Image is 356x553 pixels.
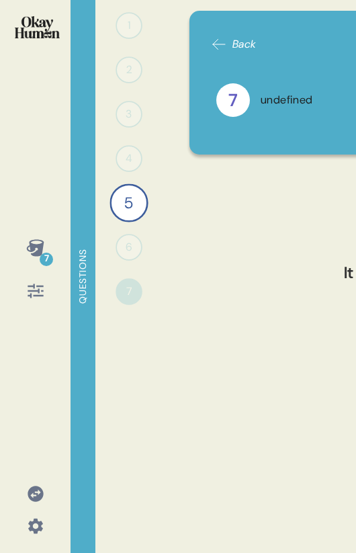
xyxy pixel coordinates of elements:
[261,92,313,109] div: undefined
[40,253,53,266] div: 7
[216,83,250,117] div: 7
[116,101,142,128] div: 3
[232,36,257,52] span: Back
[116,234,142,261] div: 6
[116,56,142,83] div: 2
[116,278,142,305] div: 7
[109,183,148,222] div: 5
[15,16,60,38] img: okayhuman.3b1b6348.png
[116,12,142,39] div: 1
[116,145,142,172] div: 4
